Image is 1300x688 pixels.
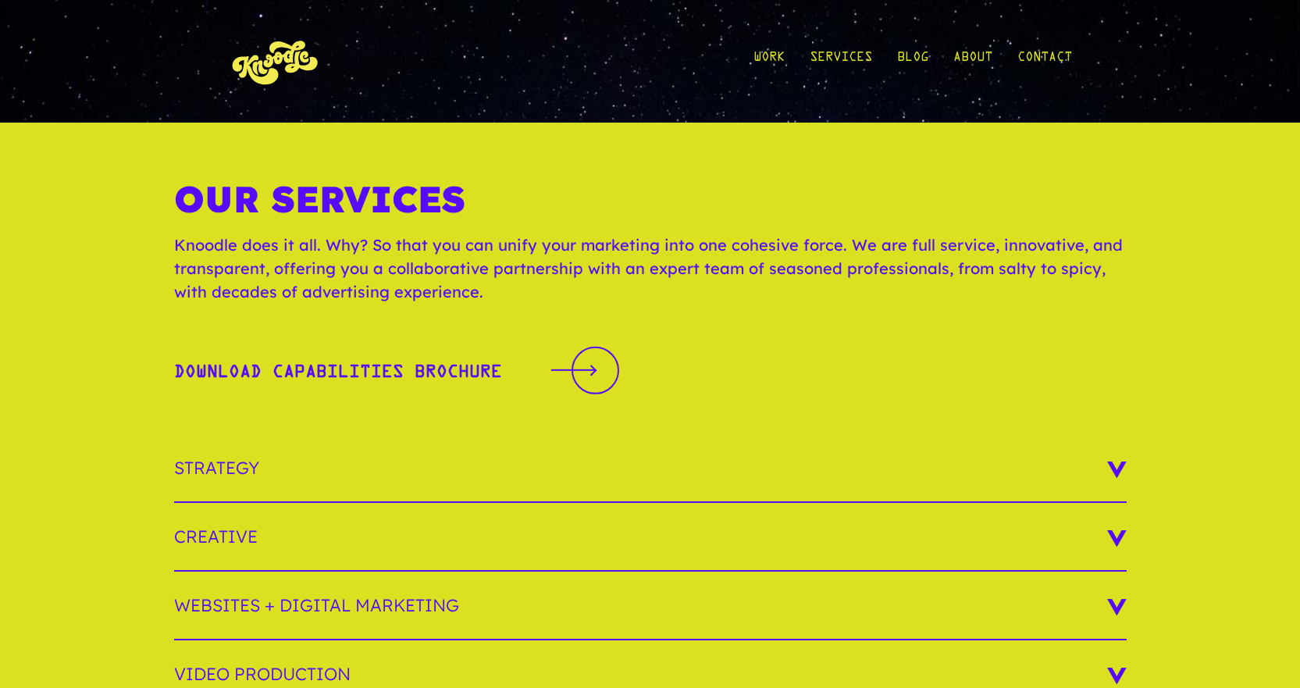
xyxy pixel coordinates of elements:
[174,572,1127,640] h3: Websites + Digital Marketing
[953,25,992,98] a: About
[174,177,1127,233] h1: Our Services
[174,344,619,397] a: Download Capabilities BrochureDownload Capabilities Brochure
[174,503,1127,572] h3: Creative
[1017,25,1072,98] a: Contact
[897,25,928,98] a: Blog
[753,25,785,98] a: Work
[174,434,1127,503] h3: Strategy
[229,25,322,98] img: KnoLogo(yellow)
[174,233,1127,319] p: Knoodle does it all. Why? So that you can unify your marketing into one cohesive force. We are fu...
[810,25,872,98] a: Services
